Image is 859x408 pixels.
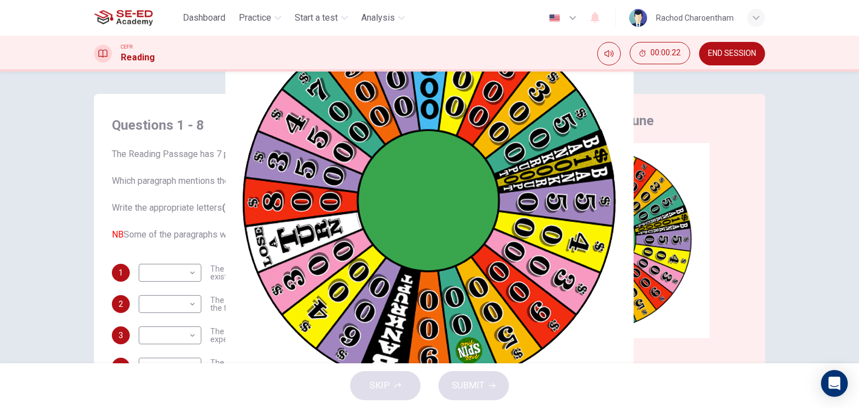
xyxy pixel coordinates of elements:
[656,11,734,25] div: Rachod Charoentham
[650,49,681,58] span: 00:00:22
[94,7,153,29] img: SE-ED Academy logo
[239,11,271,25] span: Practice
[708,49,756,58] span: END SESSION
[597,42,621,65] div: Mute
[630,42,690,65] div: Hide
[629,9,647,27] img: Profile picture
[548,14,561,22] img: en
[183,11,225,25] span: Dashboard
[295,11,338,25] span: Start a test
[361,11,395,25] span: Analysis
[821,370,848,397] div: Open Intercom Messenger
[121,51,155,64] h1: Reading
[121,43,133,51] span: CEFR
